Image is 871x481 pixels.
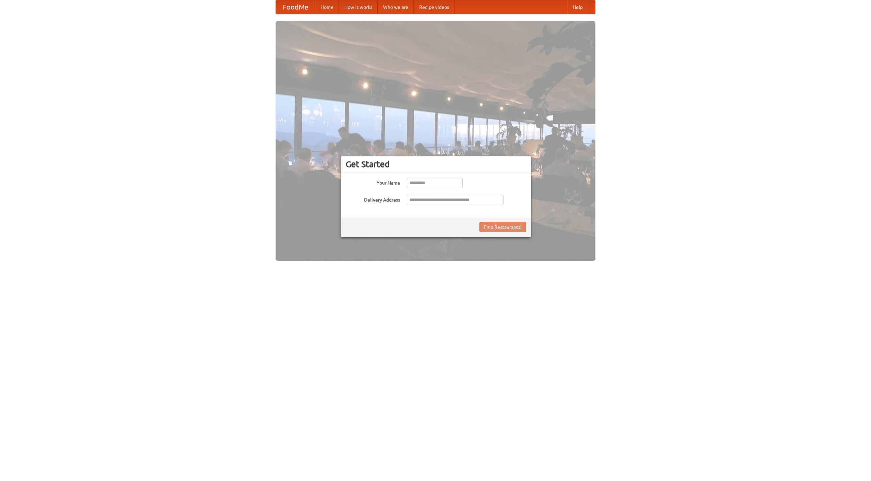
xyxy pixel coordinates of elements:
a: Home [315,0,339,14]
a: FoodMe [276,0,315,14]
label: Delivery Address [346,195,400,203]
a: How it works [339,0,378,14]
h3: Get Started [346,159,526,169]
a: Who we are [378,0,414,14]
button: Find Restaurants! [479,222,526,232]
a: Recipe videos [414,0,455,14]
a: Help [567,0,588,14]
label: Your Name [346,178,400,186]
